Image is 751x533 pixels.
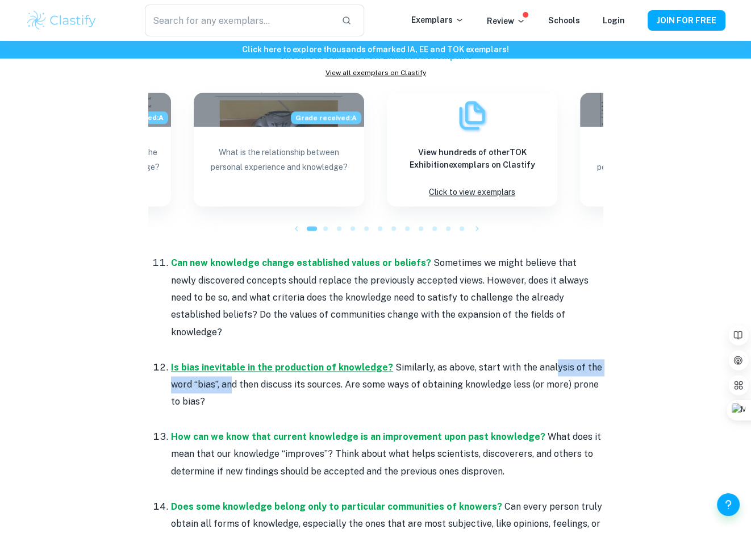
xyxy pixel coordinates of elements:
[203,145,355,195] p: What is the relationship between personal experience and knowledge?
[291,111,361,124] span: Grade received: A
[171,257,431,268] a: Can new knowledge change established values or beliefs?
[171,431,545,442] a: How can we know that current knowledge is an improvement upon past knowledge?
[548,16,580,25] a: Schools
[589,145,741,195] p: What is the relationship between personal experience and knowledge? (Knowledge and Knower)
[145,5,332,36] input: Search for any exemplars...
[171,428,603,480] p: What does it mean that our knowledge “improves”? Think about what helps scientists, discoverers, ...
[26,9,98,32] img: Clastify logo
[171,362,393,373] a: Is bias inevitable in the production of knowledge?
[148,68,603,78] a: View all exemplars on Clastify
[194,93,364,206] a: Blog exemplar: What is the relationship between personaGrade received:AWhat is the relationship b...
[429,185,515,200] p: Click to view exemplars
[171,255,603,341] p: Sometimes we might believe that newly discovered concepts should replace the previously accepted ...
[387,93,557,206] a: ExemplarsView hundreds of otherTOK Exhibitionexemplars on ClastifyClick to view exemplars
[603,16,625,25] a: Login
[455,98,489,132] img: Exemplars
[717,493,740,516] button: Help and Feedback
[171,359,603,411] p: Similarly, as above, start with the analysis of the word “bias”, and then discuss its sources. Ar...
[487,15,525,27] p: Review
[396,146,548,171] h6: View hundreds of other TOK Exhibition exemplars on Clastify
[2,43,749,56] h6: Click here to explore thousands of marked IA, EE and TOK exemplars !
[411,14,464,26] p: Exemplars
[580,93,750,206] a: Blog exemplar: What is the relationship between personaWhat is the relationship between personal ...
[648,10,725,31] button: JOIN FOR FREE
[171,501,502,512] a: Does some knowledge belong only to particular communities of knowers?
